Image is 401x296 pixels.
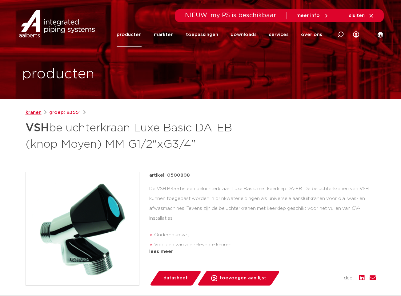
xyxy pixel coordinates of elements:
[117,22,142,47] a: producten
[149,271,202,286] a: datasheet
[154,240,376,250] li: Voorzien van alle relevante keuren
[349,13,365,18] span: sluiten
[149,172,190,179] p: artikel: 0500808
[22,64,94,84] h1: producten
[26,122,49,134] strong: VSH
[296,13,320,18] span: meer info
[349,13,374,18] a: sluiten
[163,273,188,283] span: datasheet
[269,22,289,47] a: services
[26,109,42,116] a: kranen
[301,22,322,47] a: over ons
[149,184,376,246] div: De VSH B3551 is een beluchterkraan Luxe Basic met keerklep DA-EB. De beluchterkranen van VSH kunn...
[296,13,329,18] a: meer info
[149,248,376,255] div: lees meer
[185,12,276,18] span: NIEUW: myIPS is beschikbaar
[154,22,174,47] a: markten
[49,109,81,116] a: groep: B3551
[186,22,218,47] a: toepassingen
[26,172,139,285] img: Product Image for VSH beluchterkraan Luxe Basic DA-EB (knop Moyen) MM G1/2"xG3/4"
[231,22,257,47] a: downloads
[26,119,257,152] h1: beluchterkraan Luxe Basic DA-EB (knop Moyen) MM G1/2"xG3/4"
[344,274,354,282] span: deel:
[220,273,266,283] span: toevoegen aan lijst
[117,22,322,47] nav: Menu
[353,22,359,47] div: my IPS
[154,230,376,240] li: Onderhoudsvrij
